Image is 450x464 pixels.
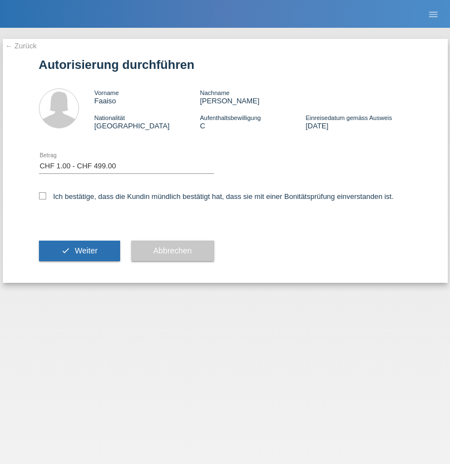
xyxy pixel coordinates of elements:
[200,89,229,96] span: Nachname
[422,11,444,17] a: menu
[200,113,305,130] div: C
[428,9,439,20] i: menu
[305,114,392,121] span: Einreisedatum gemäss Ausweis
[95,89,119,96] span: Vorname
[75,246,97,255] span: Weiter
[6,42,37,50] a: ← Zurück
[305,113,411,130] div: [DATE]
[39,241,120,262] button: check Weiter
[39,192,394,201] label: Ich bestätige, dass die Kundin mündlich bestätigt hat, dass sie mit einer Bonitätsprüfung einvers...
[131,241,214,262] button: Abbrechen
[95,113,200,130] div: [GEOGRAPHIC_DATA]
[200,88,305,105] div: [PERSON_NAME]
[95,88,200,105] div: Faaiso
[39,58,412,72] h1: Autorisierung durchführen
[95,114,125,121] span: Nationalität
[200,114,260,121] span: Aufenthaltsbewilligung
[61,246,70,255] i: check
[154,246,192,255] span: Abbrechen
